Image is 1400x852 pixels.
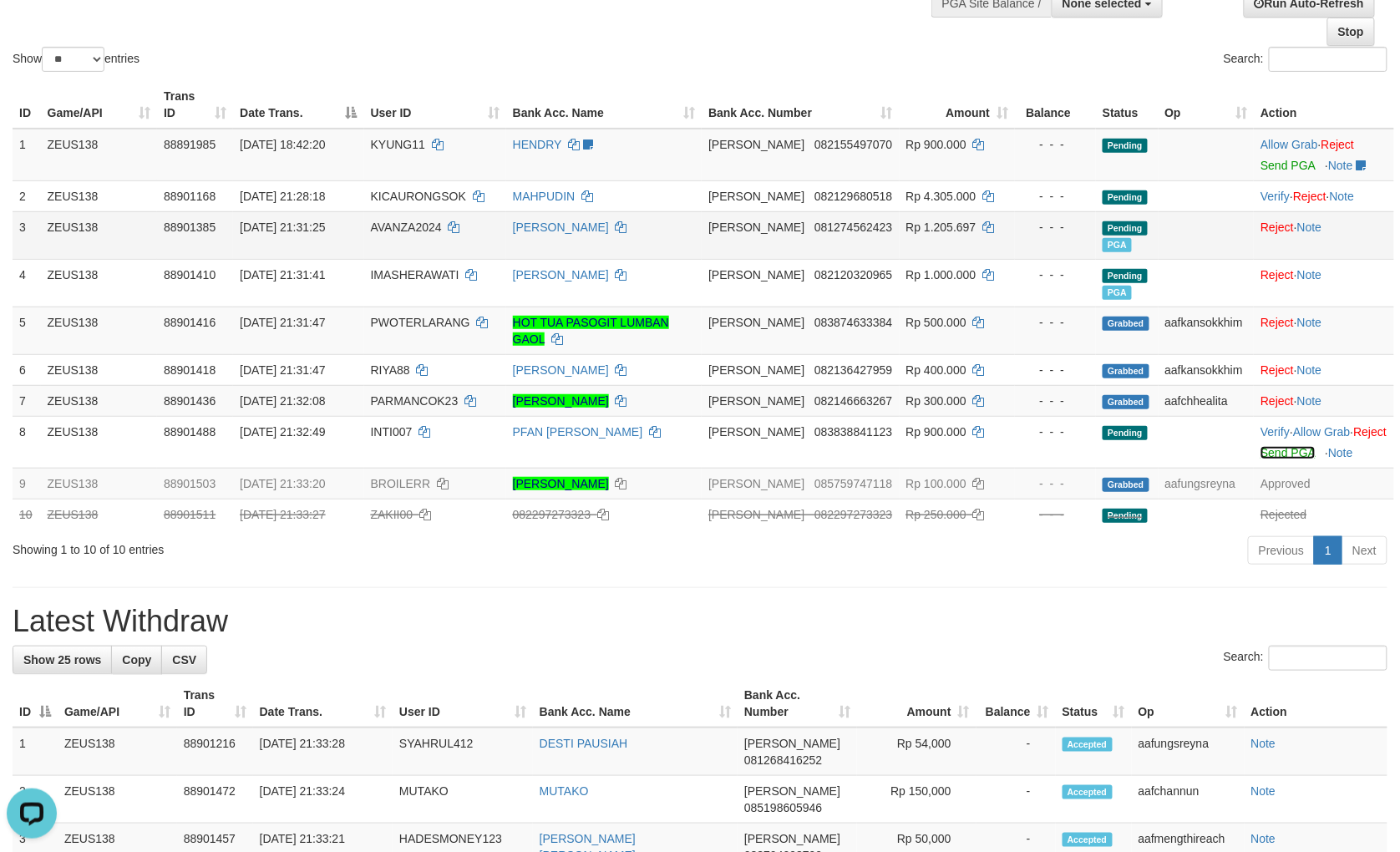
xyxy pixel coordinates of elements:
th: Op: activate to sort column ascending [1132,680,1245,728]
span: 88901410 [164,268,216,281]
th: Action [1245,680,1387,728]
a: MAHPUDIN [513,190,576,203]
span: PGA [1103,238,1132,252]
a: Note [1297,268,1322,281]
td: [DATE] 21:33:24 [253,776,393,824]
a: Note [1297,363,1322,377]
span: [DATE] 18:42:20 [240,138,325,151]
a: [PERSON_NAME] [513,221,609,234]
td: Rp 54,000 [857,728,976,776]
a: PFAN [PERSON_NAME] [513,425,643,439]
th: User ID: activate to sort column ascending [364,81,506,129]
td: 1 [13,129,41,181]
span: Copy 082136427959 to clipboard [814,363,892,377]
td: ZEUS138 [41,499,157,530]
div: - - - [1022,393,1089,409]
th: Bank Acc. Name: activate to sort column ascending [533,680,738,728]
span: 88901168 [164,190,216,203]
span: 88901488 [164,425,216,439]
span: Rp 900.000 [906,425,966,439]
td: 4 [13,259,41,307]
span: Grabbed [1103,317,1149,331]
th: Bank Acc. Number: activate to sort column ascending [702,81,899,129]
span: Pending [1103,221,1148,236]
th: Date Trans.: activate to sort column descending [233,81,363,129]
a: [PERSON_NAME] [513,268,609,281]
span: 88891985 [164,138,216,151]
a: Reject [1261,394,1294,408]
a: Reject [1261,221,1294,234]
td: 7 [13,385,41,416]
td: ZEUS138 [41,211,157,259]
input: Search: [1269,47,1387,72]
span: Pending [1103,139,1148,153]
a: Note [1251,737,1276,750]
a: Allow Grab [1261,138,1317,151]
span: 88901418 [164,363,216,377]
a: Note [1328,159,1353,172]
span: RIYA88 [371,363,410,377]
span: Copy 083838841123 to clipboard [814,425,892,439]
span: PWOTERLARANG [371,316,470,329]
td: ZEUS138 [41,180,157,211]
td: ZEUS138 [41,468,157,499]
td: 9 [13,468,41,499]
span: Copy 082146663267 to clipboard [814,394,892,408]
td: MUTAKO [393,776,533,824]
a: Note [1297,394,1322,408]
td: Approved [1254,468,1394,499]
span: Rp 250.000 [906,508,966,521]
input: Search: [1269,646,1387,671]
th: Date Trans.: activate to sort column ascending [253,680,393,728]
td: 6 [13,354,41,385]
a: Send PGA [1261,159,1315,172]
th: Amount: activate to sort column ascending [900,81,1016,129]
a: Reject [1261,363,1294,377]
td: ZEUS138 [41,416,157,468]
th: Op: activate to sort column ascending [1159,81,1255,129]
div: - - - [1022,423,1089,440]
span: [PERSON_NAME] [708,363,804,377]
th: Balance [1015,81,1096,129]
td: Rp 150,000 [857,776,976,824]
td: ZEUS138 [41,354,157,385]
span: Grabbed [1103,478,1149,492]
span: [DATE] 21:31:47 [240,316,325,329]
td: - [976,728,1056,776]
span: [DATE] 21:31:41 [240,268,325,281]
span: Copy [122,653,151,667]
a: Copy [111,646,162,674]
span: Rp 1.000.000 [906,268,976,281]
span: [PERSON_NAME] [708,268,804,281]
a: Note [1297,316,1322,329]
td: aafchhealita [1159,385,1255,416]
span: Rp 500.000 [906,316,966,329]
a: MUTAKO [540,784,589,798]
td: 1 [13,728,58,776]
td: aafungsreyna [1159,468,1255,499]
span: [DATE] 21:31:47 [240,363,325,377]
td: 88901472 [177,776,253,824]
th: Game/API: activate to sort column ascending [41,81,157,129]
span: Rp 400.000 [906,363,966,377]
div: - - - [1022,188,1089,205]
a: 1 [1314,536,1342,565]
span: PGA [1103,286,1132,300]
td: ZEUS138 [41,259,157,307]
span: [PERSON_NAME] [708,138,804,151]
span: Pending [1103,509,1148,523]
th: Bank Acc. Name: activate to sort column ascending [506,81,703,129]
span: Pending [1103,269,1148,283]
span: Grabbed [1103,395,1149,409]
td: · · [1254,180,1394,211]
span: [PERSON_NAME] [744,832,840,845]
td: 10 [13,499,41,530]
a: Note [1251,784,1276,798]
td: 3 [13,211,41,259]
a: [PERSON_NAME] [513,477,609,490]
th: Status: activate to sort column ascending [1056,680,1132,728]
a: Stop [1327,18,1375,46]
td: 2 [13,180,41,211]
a: HENDRY [513,138,562,151]
a: DESTI PAUSIAH [540,737,628,750]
